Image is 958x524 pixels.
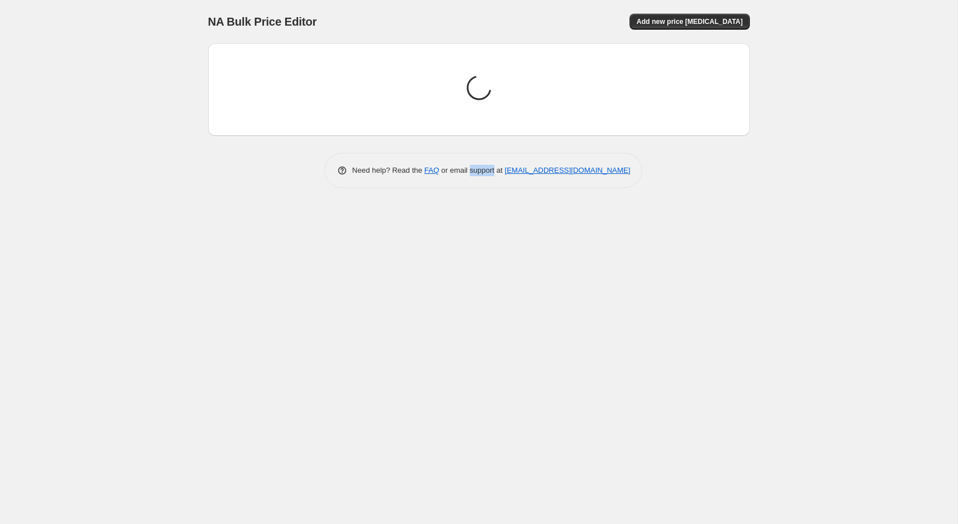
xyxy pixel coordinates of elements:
span: or email support at [439,166,505,174]
a: [EMAIL_ADDRESS][DOMAIN_NAME] [505,166,630,174]
span: NA Bulk Price Editor [208,15,317,28]
span: Add new price [MEDICAL_DATA] [636,17,742,26]
a: FAQ [424,166,439,174]
span: Need help? Read the [352,166,425,174]
button: Add new price [MEDICAL_DATA] [630,14,749,30]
